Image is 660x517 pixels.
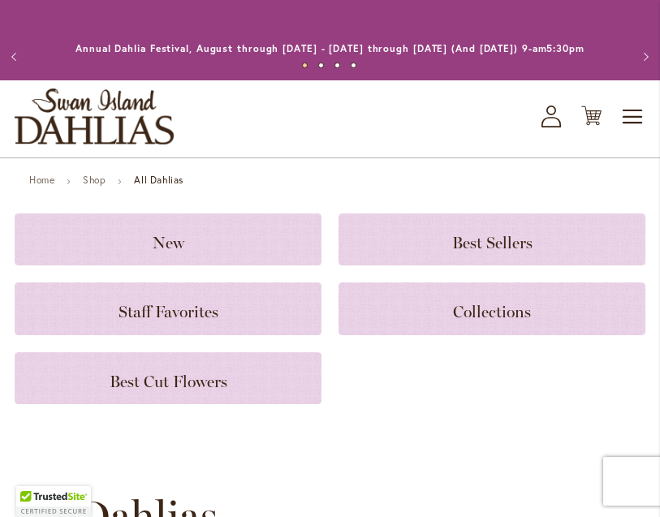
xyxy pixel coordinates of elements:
[110,372,227,391] span: Best Cut Flowers
[15,352,321,404] a: Best Cut Flowers
[351,62,356,68] button: 4 of 4
[119,302,218,321] span: Staff Favorites
[302,62,308,68] button: 1 of 4
[452,233,533,252] span: Best Sellers
[29,174,54,186] a: Home
[334,62,340,68] button: 3 of 4
[15,282,321,334] a: Staff Favorites
[134,174,183,186] strong: All Dahlias
[83,174,106,186] a: Shop
[15,213,321,265] a: New
[628,41,660,73] button: Next
[339,213,645,265] a: Best Sellers
[15,88,174,144] a: store logo
[153,233,184,252] span: New
[75,42,585,54] a: Annual Dahlia Festival, August through [DATE] - [DATE] through [DATE] (And [DATE]) 9-am5:30pm
[339,282,645,334] a: Collections
[318,62,324,68] button: 2 of 4
[453,302,531,321] span: Collections
[12,459,58,505] iframe: Launch Accessibility Center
